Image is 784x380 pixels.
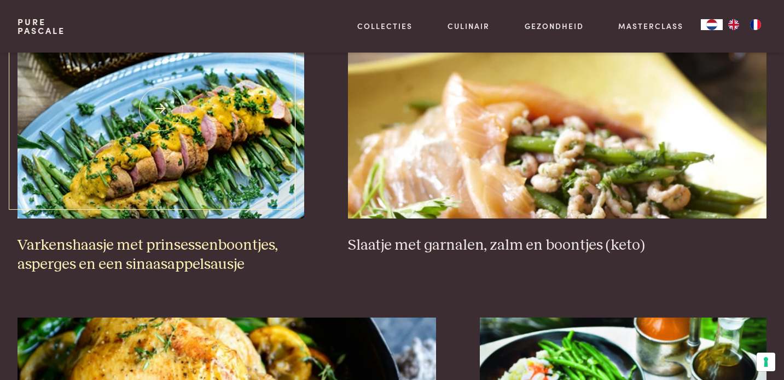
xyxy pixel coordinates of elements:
[18,236,304,274] h3: Varkenshaasje met prinsessenboontjes, asperges en een sinaasappelsausje
[525,20,584,32] a: Gezondheid
[757,353,775,371] button: Uw voorkeuren voor toestemming voor trackingtechnologieën
[448,20,490,32] a: Culinair
[701,19,766,30] aside: Language selected: Nederlands
[357,20,413,32] a: Collecties
[701,19,723,30] div: Language
[701,19,723,30] a: NL
[723,19,745,30] a: EN
[18,18,65,35] a: PurePascale
[348,236,767,255] h3: Slaatje met garnalen, zalm en boontjes (keto)
[745,19,766,30] a: FR
[723,19,766,30] ul: Language list
[618,20,683,32] a: Masterclass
